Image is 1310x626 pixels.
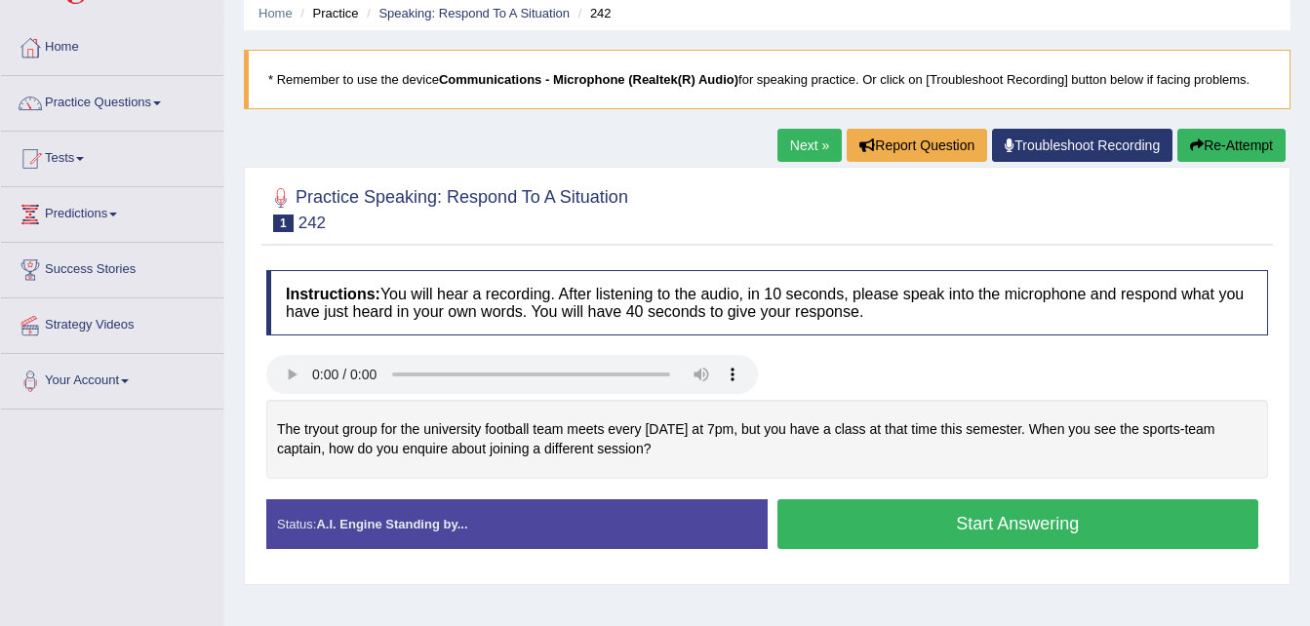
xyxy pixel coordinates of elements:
[244,50,1290,109] blockquote: * Remember to use the device for speaking practice. Or click on [Troubleshoot Recording] button b...
[847,129,987,162] button: Report Question
[266,270,1268,335] h4: You will hear a recording. After listening to the audio, in 10 seconds, please speak into the mic...
[439,72,738,87] b: Communications - Microphone (Realtek(R) Audio)
[1,76,223,125] a: Practice Questions
[1,298,223,347] a: Strategy Videos
[266,499,768,549] div: Status:
[1177,129,1286,162] button: Re-Attempt
[258,6,293,20] a: Home
[1,132,223,180] a: Tests
[992,129,1172,162] a: Troubleshoot Recording
[378,6,570,20] a: Speaking: Respond To A Situation
[316,517,467,531] strong: A.I. Engine Standing by...
[777,129,842,162] a: Next »
[266,400,1268,479] div: The tryout group for the university football team meets every [DATE] at 7pm, but you have a class...
[777,499,1259,549] button: Start Answering
[1,354,223,403] a: Your Account
[1,20,223,69] a: Home
[286,286,380,302] b: Instructions:
[296,4,358,22] li: Practice
[298,214,326,232] small: 242
[574,4,612,22] li: 242
[273,215,294,232] span: 1
[266,183,628,232] h2: Practice Speaking: Respond To A Situation
[1,243,223,292] a: Success Stories
[1,187,223,236] a: Predictions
